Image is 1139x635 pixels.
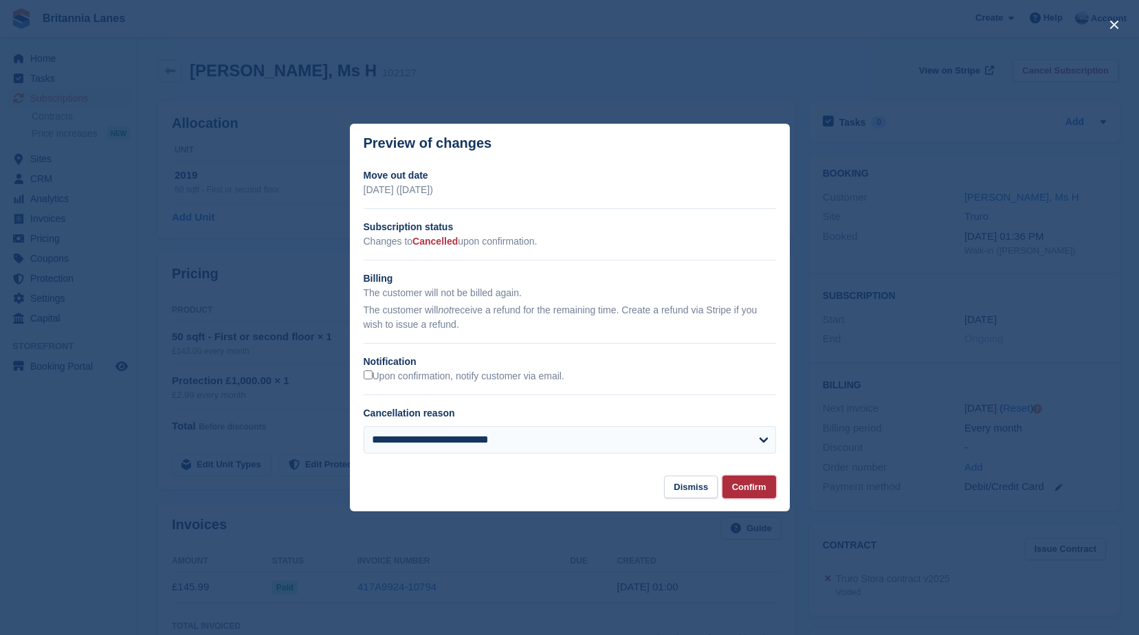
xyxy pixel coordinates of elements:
button: Dismiss [664,476,718,498]
label: Upon confirmation, notify customer via email. [364,370,564,383]
em: not [438,304,451,315]
p: The customer will receive a refund for the remaining time. Create a refund via Stripe if you wish... [364,303,776,332]
h2: Subscription status [364,220,776,234]
h2: Billing [364,271,776,286]
span: Cancelled [412,236,458,247]
p: Preview of changes [364,135,492,151]
h2: Notification [364,355,776,369]
label: Cancellation reason [364,408,455,419]
input: Upon confirmation, notify customer via email. [364,370,373,379]
p: [DATE] ([DATE]) [364,183,776,197]
p: The customer will not be billed again. [364,286,776,300]
h2: Move out date [364,168,776,183]
button: close [1103,14,1125,36]
button: Confirm [722,476,776,498]
p: Changes to upon confirmation. [364,234,776,249]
